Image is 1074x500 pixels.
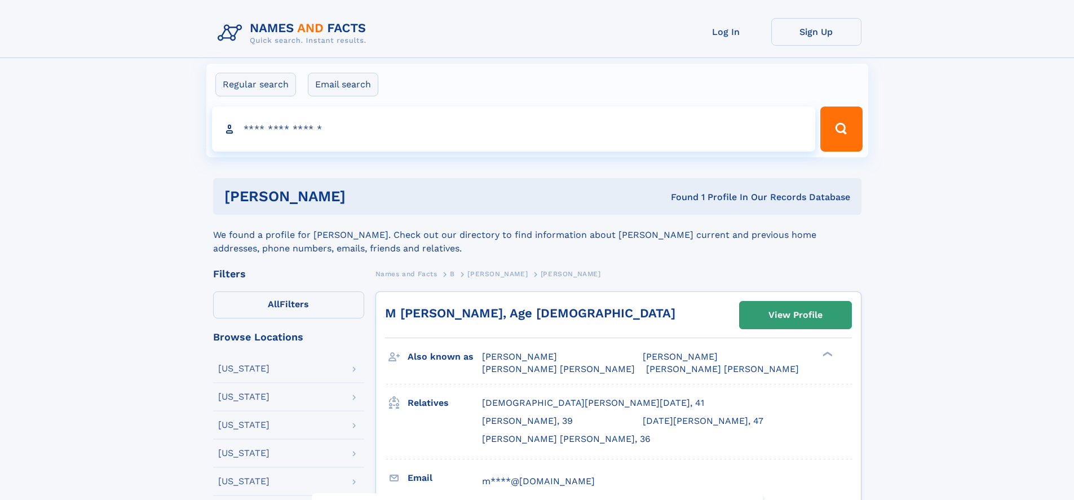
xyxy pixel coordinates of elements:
[482,415,573,427] a: [PERSON_NAME], 39
[408,393,482,413] h3: Relatives
[820,107,862,152] button: Search Button
[224,189,509,203] h1: [PERSON_NAME]
[218,392,269,401] div: [US_STATE]
[213,332,364,342] div: Browse Locations
[482,433,651,445] a: [PERSON_NAME] [PERSON_NAME], 36
[820,351,833,358] div: ❯
[218,364,269,373] div: [US_STATE]
[213,215,861,255] div: We found a profile for [PERSON_NAME]. Check out our directory to find information about [PERSON_N...
[408,468,482,488] h3: Email
[467,267,528,281] a: [PERSON_NAME]
[218,449,269,458] div: [US_STATE]
[218,421,269,430] div: [US_STATE]
[740,302,851,329] a: View Profile
[482,351,557,362] span: [PERSON_NAME]
[508,191,850,203] div: Found 1 Profile In Our Records Database
[408,347,482,366] h3: Also known as
[213,18,375,48] img: Logo Names and Facts
[482,364,635,374] span: [PERSON_NAME] [PERSON_NAME]
[771,18,861,46] a: Sign Up
[268,299,280,309] span: All
[213,291,364,318] label: Filters
[212,107,816,152] input: search input
[450,267,455,281] a: B
[375,267,437,281] a: Names and Facts
[213,269,364,279] div: Filters
[681,18,771,46] a: Log In
[643,351,718,362] span: [PERSON_NAME]
[643,415,763,427] a: [DATE][PERSON_NAME], 47
[482,397,704,409] a: [DEMOGRAPHIC_DATA][PERSON_NAME][DATE], 41
[308,73,378,96] label: Email search
[541,270,601,278] span: [PERSON_NAME]
[215,73,296,96] label: Regular search
[385,306,675,320] a: M [PERSON_NAME], Age [DEMOGRAPHIC_DATA]
[218,477,269,486] div: [US_STATE]
[646,364,799,374] span: [PERSON_NAME] [PERSON_NAME]
[450,270,455,278] span: B
[467,270,528,278] span: [PERSON_NAME]
[768,302,823,328] div: View Profile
